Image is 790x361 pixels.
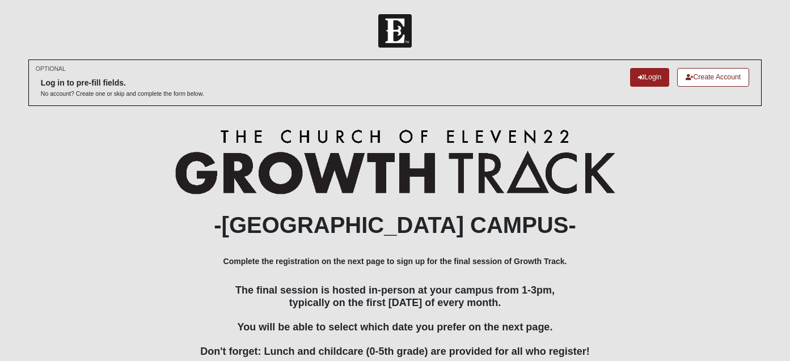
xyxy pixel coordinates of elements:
img: Church of Eleven22 Logo [378,14,412,48]
b: Complete the registration on the next page to sign up for the final session of Growth Track. [223,257,567,266]
b: -[GEOGRAPHIC_DATA] CAMPUS- [214,213,576,237]
span: typically on the first [DATE] of every month. [289,297,501,308]
img: Growth Track Logo [175,129,615,194]
small: OPTIONAL [36,65,66,73]
span: The final session is hosted in-person at your campus from 1-3pm, [235,284,555,296]
a: Create Account [677,68,749,87]
p: No account? Create one or skip and complete the form below. [41,90,204,98]
h6: Log in to pre-fill fields. [41,78,204,88]
a: Login [630,68,669,87]
span: Don't forget: Lunch and childcare (0-5th grade) are provided for all who register! [200,346,589,357]
span: You will be able to select which date you prefer on the next page. [238,321,553,333]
